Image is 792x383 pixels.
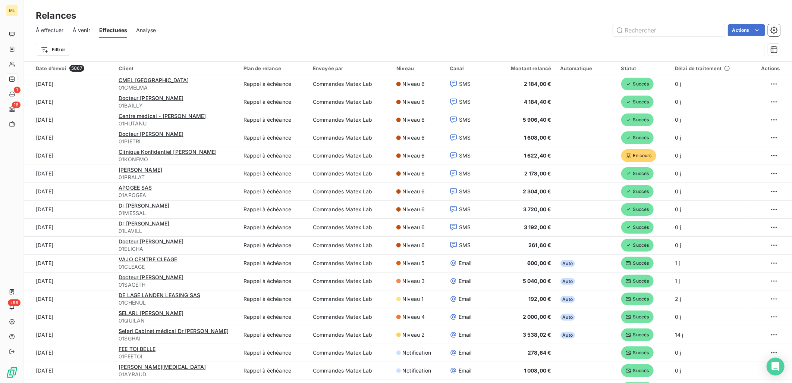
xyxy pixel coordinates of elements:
span: 2 184,00 € [524,81,551,87]
td: Rappel à échéance [239,290,308,308]
span: 01SGHAI [119,335,234,342]
td: 0 j [670,147,749,165]
td: Rappel à échéance [239,362,308,380]
td: 0 j [670,75,749,93]
span: Auto [560,278,575,285]
td: Commandes Matex Lab [308,129,392,147]
div: Canal [450,65,480,71]
span: Centre médical - [PERSON_NAME] [119,113,206,119]
span: Succès [621,185,654,198]
td: [DATE] [24,111,114,129]
span: SMS [459,224,471,231]
td: Rappel à échéance [239,272,308,290]
div: Open Intercom Messenger [767,358,785,376]
span: 1 008,00 € [524,367,551,374]
td: [DATE] [24,129,114,147]
span: Email [459,259,472,267]
span: 01MESSAL [119,209,234,217]
span: 3 192,00 € [524,224,551,230]
td: [DATE] [24,93,114,111]
span: 1 [14,87,21,93]
td: Rappel à échéance [239,218,308,236]
td: [DATE] [24,218,114,236]
span: Niveau 4 [402,313,425,321]
span: À venir [73,27,90,34]
td: [DATE] [24,236,114,254]
span: Dr [PERSON_NAME] [119,202,169,209]
span: Docteur [PERSON_NAME] [119,95,183,101]
td: [DATE] [24,308,114,326]
span: 01BAILLY [119,102,234,109]
span: Succès [621,293,654,305]
span: 5 040,00 € [523,278,551,284]
span: Succès [621,311,654,323]
td: [DATE] [24,362,114,380]
span: SMS [459,242,471,249]
span: 01KONFMO [119,156,234,163]
td: 0 j [670,183,749,200]
span: SMS [459,134,471,141]
span: SMS [459,98,471,106]
td: 1 j [670,254,749,272]
td: [DATE] [24,147,114,165]
span: Délai de traitement [675,65,722,71]
span: Email [459,349,472,356]
td: Rappel à échéance [239,75,308,93]
span: Auto [560,332,575,339]
div: Niveau [396,65,441,71]
td: Rappel à échéance [239,93,308,111]
span: Notification [402,367,431,374]
td: 0 j [670,218,749,236]
div: Montant relancé [489,65,551,71]
td: [DATE] [24,183,114,200]
span: CMEL [GEOGRAPHIC_DATA] [119,77,189,83]
span: Niveau 6 [402,188,425,195]
span: Niveau 2 [402,331,425,339]
span: 2 304,00 € [523,188,551,194]
td: Commandes Matex Lab [308,218,392,236]
span: Clinique Konfidentiel [PERSON_NAME] [119,149,217,155]
input: Rechercher [613,24,725,36]
span: 01AYRAUD [119,371,234,378]
span: SMS [459,152,471,159]
td: 1 j [670,272,749,290]
td: Rappel à échéance [239,308,308,326]
td: 14 j [670,326,749,344]
td: [DATE] [24,272,114,290]
span: Niveau 3 [402,277,425,285]
span: Niveau 6 [402,206,425,213]
td: Commandes Matex Lab [308,254,392,272]
td: Commandes Matex Lab [308,236,392,254]
span: 2 178,00 € [524,170,551,177]
td: Commandes Matex Lab [308,183,392,200]
td: 0 j [670,362,749,380]
td: Commandes Matex Lab [308,326,392,344]
td: Commandes Matex Lab [308,272,392,290]
span: 01HUTANU [119,120,234,127]
span: [PERSON_NAME][MEDICAL_DATA] [119,364,206,370]
td: 0 j [670,344,749,362]
span: 01FEETOI [119,353,234,360]
span: 4 184,40 € [524,99,551,105]
td: Commandes Matex Lab [308,344,392,362]
span: En cours [621,149,656,162]
div: Actions [753,65,780,71]
span: Succès [621,96,654,108]
span: 2 000,00 € [523,314,551,320]
td: Rappel à échéance [239,147,308,165]
span: SMS [459,206,471,213]
span: 01CMELMA [119,84,234,91]
span: 261,60 € [528,242,551,248]
span: VAJO CENTRE CLEAGE [119,256,177,262]
span: Succès [621,78,654,90]
span: 600,00 € [527,260,551,266]
span: Client [119,65,133,71]
span: Succès [621,131,654,144]
td: Rappel à échéance [239,111,308,129]
td: Commandes Matex Lab [308,147,392,165]
span: SMS [459,80,471,88]
span: 01QUILAN [119,317,234,324]
span: Niveau 6 [402,224,425,231]
span: Email [459,277,472,285]
span: Niveau 6 [402,152,425,159]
